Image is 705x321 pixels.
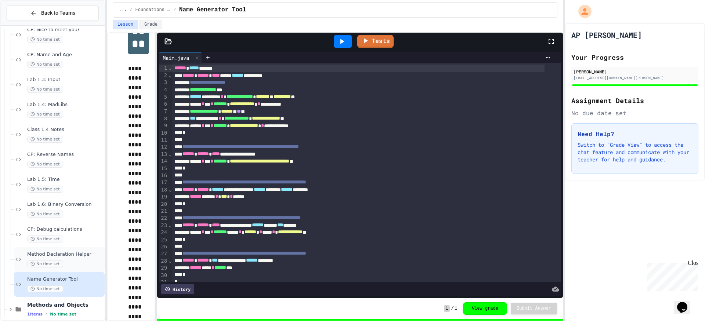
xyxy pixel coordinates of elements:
[159,250,168,258] div: 27
[159,179,168,186] div: 17
[159,279,168,286] div: 31
[168,222,172,228] span: Fold line
[159,108,168,115] div: 7
[517,306,551,311] span: Submit Answer
[41,9,75,17] span: Back to Teams
[159,54,193,62] div: Main.java
[50,312,76,317] span: No time set
[159,186,168,194] div: 18
[27,152,103,158] span: CP: Reverse Names
[578,141,692,163] p: Switch to "Grade View" to access the chat feature and communicate with your teacher for help and ...
[455,306,457,311] span: 1
[159,52,202,63] div: Main.java
[159,243,168,250] div: 26
[159,201,168,208] div: 20
[168,187,172,193] span: Fold line
[168,72,172,78] span: Fold line
[159,172,168,179] div: 16
[7,5,99,21] button: Back to Teams
[27,27,103,33] span: CP: Nice to meet you!
[27,102,103,108] span: Lab 1.4: MadLibs
[444,305,449,312] span: 1
[159,222,168,229] div: 23
[357,35,394,48] a: Tests
[46,311,47,317] span: •
[571,3,593,20] div: My Account
[27,201,103,208] span: Lab 1.6: Binary Conversion
[179,6,246,14] span: Name Generator Tool
[451,306,454,311] span: /
[159,94,168,101] div: 5
[159,143,168,151] div: 12
[27,161,63,168] span: No time set
[159,165,168,172] div: 15
[571,95,698,106] h2: Assignment Details
[159,229,168,236] div: 24
[159,208,168,215] div: 21
[168,65,172,71] span: Fold line
[159,101,168,108] div: 6
[27,312,43,317] span: 1 items
[574,68,696,75] div: [PERSON_NAME]
[644,260,698,291] iframe: chat widget
[159,151,168,158] div: 13
[27,176,103,183] span: Lab 1.5: Time
[27,36,63,43] span: No time set
[159,130,168,136] div: 10
[159,193,168,201] div: 19
[27,276,103,282] span: Name Generator Tool
[27,61,63,68] span: No time set
[27,236,63,242] span: No time set
[571,52,698,62] h2: Your Progress
[27,86,63,93] span: No time set
[27,260,63,267] span: No time set
[159,65,168,72] div: 1
[159,86,168,94] div: 4
[159,258,168,265] div: 28
[113,20,138,29] button: Lesson
[159,136,168,143] div: 11
[574,75,696,81] div: [EMAIL_ADDRESS][DOMAIN_NAME][PERSON_NAME]
[119,7,127,13] span: ...
[463,302,507,315] button: View grade
[159,122,168,130] div: 9
[159,158,168,165] div: 14
[130,7,132,13] span: /
[168,151,172,157] span: Fold line
[27,226,103,233] span: CP: Debug calculations
[3,3,51,47] div: Chat with us now!Close
[27,77,103,83] span: Lab 1.3: Input
[27,111,63,118] span: No time set
[159,115,168,123] div: 8
[168,258,172,264] span: Fold line
[27,127,103,133] span: Class 1.4 Notes
[27,251,103,258] span: Method Declaration Helper
[159,236,168,243] div: 25
[578,130,692,138] h3: Need Help?
[159,72,168,79] div: 2
[511,303,557,314] button: Submit Answer
[135,7,171,13] span: Foundations of Java
[27,52,103,58] span: CP: Name and Age
[571,109,698,117] div: No due date set
[674,292,698,314] iframe: chat widget
[159,265,168,272] div: 29
[174,7,176,13] span: /
[161,284,194,294] div: History
[159,215,168,222] div: 22
[27,211,63,218] span: No time set
[27,186,63,193] span: No time set
[140,20,162,29] button: Grade
[27,302,103,308] span: Methods and Objects
[27,136,63,143] span: No time set
[159,272,168,279] div: 30
[159,79,168,86] div: 3
[571,30,642,40] h1: AP [PERSON_NAME]
[27,285,63,292] span: No time set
